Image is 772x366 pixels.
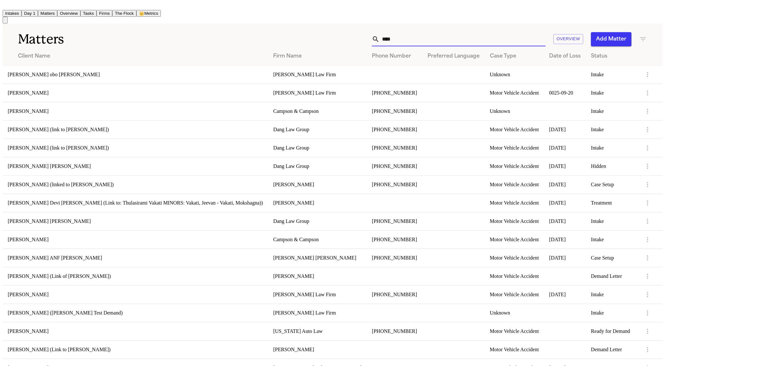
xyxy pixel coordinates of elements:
[57,10,80,17] button: Overview
[485,194,544,212] td: Motor Vehicle Accident
[586,230,639,249] td: Intake
[268,285,367,304] td: [PERSON_NAME] Law Firm
[367,157,422,175] td: [PHONE_NUMBER]
[268,120,367,139] td: Dang Law Group
[586,120,639,139] td: Intake
[490,52,539,60] div: Case Type
[544,285,586,304] td: [DATE]
[591,52,633,60] div: Status
[485,285,544,304] td: Motor Vehicle Accident
[485,175,544,194] td: Motor Vehicle Accident
[485,322,544,340] td: Motor Vehicle Accident
[367,139,422,157] td: [PHONE_NUMBER]
[553,34,583,44] button: Overview
[485,157,544,175] td: Motor Vehicle Accident
[586,84,639,102] td: Intake
[136,10,161,16] a: crownMetrics
[268,267,367,285] td: [PERSON_NAME]
[485,65,544,84] td: Unknown
[372,52,417,60] div: Phone Number
[586,157,639,175] td: Hidden
[367,102,422,120] td: [PHONE_NUMBER]
[268,322,367,340] td: [US_STATE] Auto Law
[3,3,10,9] img: Finch Logo
[367,249,422,267] td: [PHONE_NUMBER]
[3,322,268,340] td: [PERSON_NAME]
[544,212,586,230] td: [DATE]
[112,10,136,16] a: The Flock
[268,340,367,359] td: [PERSON_NAME]
[367,212,422,230] td: [PHONE_NUMBER]
[367,84,422,102] td: [PHONE_NUMBER]
[485,230,544,249] td: Motor Vehicle Accident
[3,65,268,84] td: [PERSON_NAME] obo [PERSON_NAME]
[144,11,158,16] span: Metrics
[268,139,367,157] td: Dang Law Group
[485,304,544,322] td: Unknown
[544,249,586,267] td: [DATE]
[586,304,639,322] td: Intake
[136,10,161,17] button: crownMetrics
[3,84,268,102] td: [PERSON_NAME]
[3,285,268,304] td: [PERSON_NAME]
[22,10,38,17] button: Day 1
[268,249,367,267] td: [PERSON_NAME] [PERSON_NAME]
[544,84,586,102] td: 0025-09-20
[96,10,112,17] button: Firms
[3,340,268,359] td: [PERSON_NAME] (Link to [PERSON_NAME])
[18,52,263,60] div: Client Name
[485,139,544,157] td: Motor Vehicle Accident
[3,175,268,194] td: [PERSON_NAME] (linked to [PERSON_NAME])
[367,175,422,194] td: [PHONE_NUMBER]
[367,120,422,139] td: [PHONE_NUMBER]
[549,52,581,60] div: Date of Loss
[268,102,367,120] td: Campson & Campson
[485,249,544,267] td: Motor Vehicle Accident
[273,52,362,60] div: Firm Name
[3,230,268,249] td: [PERSON_NAME]
[38,10,57,16] a: Matters
[268,84,367,102] td: [PERSON_NAME] Law Firm
[3,212,268,230] td: [PERSON_NAME] [PERSON_NAME]
[586,285,639,304] td: Intake
[268,175,367,194] td: [PERSON_NAME]
[485,120,544,139] td: Motor Vehicle Accident
[485,102,544,120] td: Unknown
[367,230,422,249] td: [PHONE_NUMBER]
[586,267,639,285] td: Demand Letter
[544,139,586,157] td: [DATE]
[586,249,639,267] td: Case Setup
[544,194,586,212] td: [DATE]
[485,212,544,230] td: Motor Vehicle Accident
[57,10,80,16] a: Overview
[586,102,639,120] td: Intake
[3,157,268,175] td: [PERSON_NAME] [PERSON_NAME]
[139,11,144,16] span: crown
[112,10,136,17] button: The Flock
[18,31,203,47] h1: Matters
[485,84,544,102] td: Motor Vehicle Accident
[3,139,268,157] td: [PERSON_NAME] (link to [PERSON_NAME])
[586,175,639,194] td: Case Setup
[485,267,544,285] td: Motor Vehicle Accident
[586,322,639,340] td: Ready for Demand
[3,102,268,120] td: [PERSON_NAME]
[3,304,268,322] td: [PERSON_NAME] ([PERSON_NAME] Test Demand)
[3,249,268,267] td: [PERSON_NAME] ANF [PERSON_NAME]
[485,340,544,359] td: Motor Vehicle Accident
[3,4,10,10] a: Home
[544,230,586,249] td: [DATE]
[586,65,639,84] td: Intake
[268,212,367,230] td: Dang Law Group
[586,194,639,212] td: Treatment
[544,175,586,194] td: [DATE]
[586,139,639,157] td: Intake
[427,52,480,60] div: Preferred Language
[96,10,112,16] a: Firms
[3,120,268,139] td: [PERSON_NAME] (link to [PERSON_NAME])
[268,65,367,84] td: [PERSON_NAME] Law Firm
[80,10,96,16] a: Tasks
[586,340,639,359] td: Demand Letter
[268,304,367,322] td: [PERSON_NAME] Law Firm
[544,120,586,139] td: [DATE]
